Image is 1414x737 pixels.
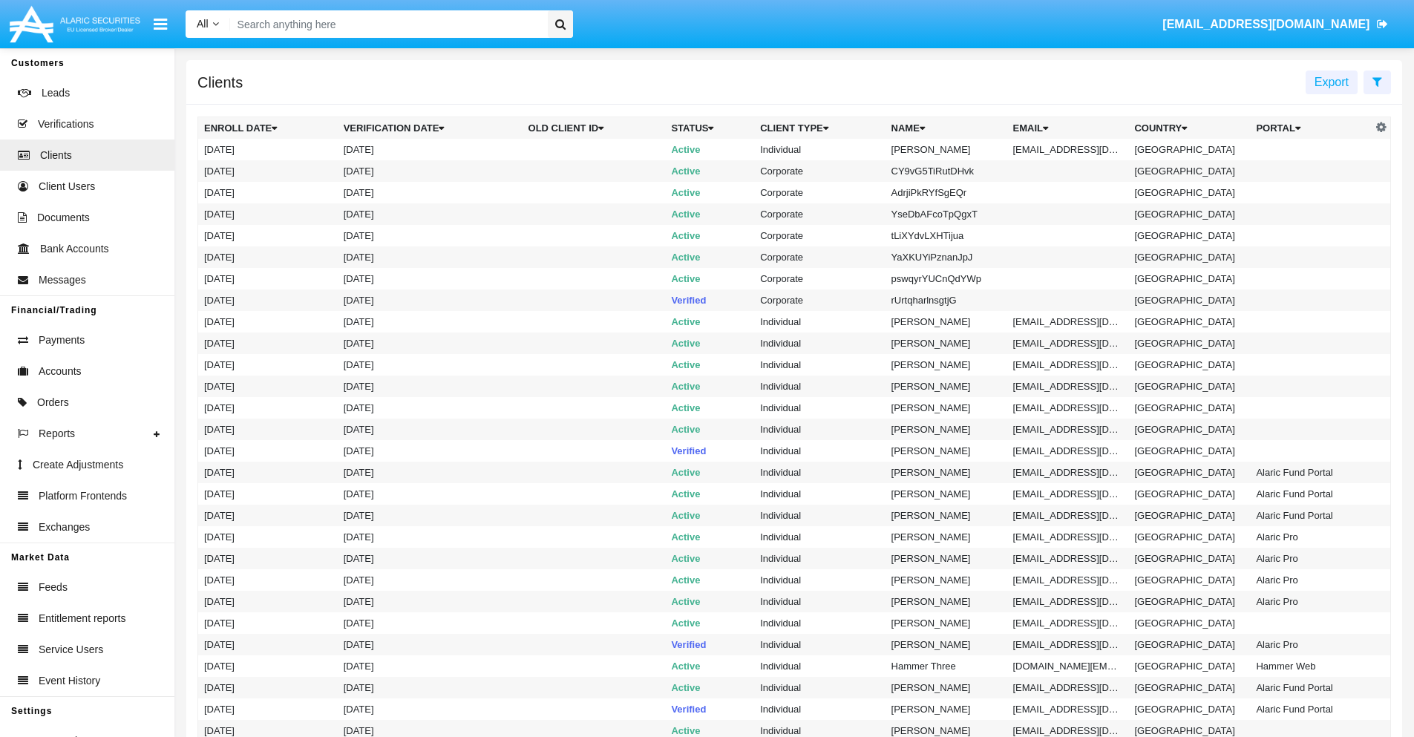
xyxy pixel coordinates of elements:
[665,182,754,203] td: Active
[198,483,338,505] td: [DATE]
[40,148,72,163] span: Clients
[1128,526,1250,548] td: [GEOGRAPHIC_DATA]
[665,612,754,634] td: Active
[1128,354,1250,376] td: [GEOGRAPHIC_DATA]
[338,397,523,419] td: [DATE]
[338,225,523,246] td: [DATE]
[665,160,754,182] td: Active
[39,642,103,658] span: Service Users
[754,591,885,612] td: Individual
[1128,419,1250,440] td: [GEOGRAPHIC_DATA]
[886,548,1007,569] td: [PERSON_NAME]
[754,440,885,462] td: Individual
[886,505,1007,526] td: [PERSON_NAME]
[39,333,85,348] span: Payments
[1007,376,1129,397] td: [EMAIL_ADDRESS][DOMAIN_NAME]
[1007,333,1129,354] td: [EMAIL_ADDRESS][DOMAIN_NAME]
[1007,505,1129,526] td: [EMAIL_ADDRESS][DOMAIN_NAME]
[197,76,243,88] h5: Clients
[1128,634,1250,655] td: [GEOGRAPHIC_DATA]
[754,569,885,591] td: Individual
[1250,462,1372,483] td: Alaric Fund Portal
[42,85,70,101] span: Leads
[39,488,127,504] span: Platform Frontends
[1162,18,1369,30] span: [EMAIL_ADDRESS][DOMAIN_NAME]
[39,580,68,595] span: Feeds
[1007,462,1129,483] td: [EMAIL_ADDRESS][DOMAIN_NAME]
[1128,462,1250,483] td: [GEOGRAPHIC_DATA]
[754,505,885,526] td: Individual
[198,612,338,634] td: [DATE]
[1250,698,1372,720] td: Alaric Fund Portal
[338,612,523,634] td: [DATE]
[1250,634,1372,655] td: Alaric Pro
[338,333,523,354] td: [DATE]
[1128,268,1250,289] td: [GEOGRAPHIC_DATA]
[230,10,543,38] input: Search
[1128,548,1250,569] td: [GEOGRAPHIC_DATA]
[1250,655,1372,677] td: Hammer Web
[198,182,338,203] td: [DATE]
[886,268,1007,289] td: pswqyrYUCnQdYWp
[338,698,523,720] td: [DATE]
[886,483,1007,505] td: [PERSON_NAME]
[198,397,338,419] td: [DATE]
[1128,311,1250,333] td: [GEOGRAPHIC_DATA]
[886,591,1007,612] td: [PERSON_NAME]
[198,548,338,569] td: [DATE]
[1128,160,1250,182] td: [GEOGRAPHIC_DATA]
[198,246,338,268] td: [DATE]
[1306,71,1358,94] button: Export
[754,634,885,655] td: Individual
[1007,526,1129,548] td: [EMAIL_ADDRESS][DOMAIN_NAME]
[1156,4,1395,45] a: [EMAIL_ADDRESS][DOMAIN_NAME]
[338,462,523,483] td: [DATE]
[338,203,523,225] td: [DATE]
[1250,548,1372,569] td: Alaric Pro
[338,655,523,677] td: [DATE]
[338,354,523,376] td: [DATE]
[338,182,523,203] td: [DATE]
[886,634,1007,655] td: [PERSON_NAME]
[338,160,523,182] td: [DATE]
[754,225,885,246] td: Corporate
[198,655,338,677] td: [DATE]
[665,397,754,419] td: Active
[198,440,338,462] td: [DATE]
[886,225,1007,246] td: tLiXYdvLXHTijua
[665,526,754,548] td: Active
[754,160,885,182] td: Corporate
[1250,117,1372,140] th: Portal
[1007,569,1129,591] td: [EMAIL_ADDRESS][DOMAIN_NAME]
[198,376,338,397] td: [DATE]
[1250,526,1372,548] td: Alaric Pro
[665,117,754,140] th: Status
[338,289,523,311] td: [DATE]
[1250,677,1372,698] td: Alaric Fund Portal
[523,117,666,140] th: Old Client Id
[338,419,523,440] td: [DATE]
[198,698,338,720] td: [DATE]
[754,354,885,376] td: Individual
[39,673,100,689] span: Event History
[338,268,523,289] td: [DATE]
[198,462,338,483] td: [DATE]
[1007,655,1129,677] td: [DOMAIN_NAME][EMAIL_ADDRESS][DOMAIN_NAME]
[754,139,885,160] td: Individual
[886,397,1007,419] td: [PERSON_NAME]
[338,376,523,397] td: [DATE]
[1250,591,1372,612] td: Alaric Pro
[754,203,885,225] td: Corporate
[338,591,523,612] td: [DATE]
[1128,117,1250,140] th: Country
[665,311,754,333] td: Active
[886,246,1007,268] td: YaXKUYiPznanJpJ
[754,548,885,569] td: Individual
[1007,139,1129,160] td: [EMAIL_ADDRESS][DOMAIN_NAME]
[198,289,338,311] td: [DATE]
[1250,483,1372,505] td: Alaric Fund Portal
[1128,677,1250,698] td: [GEOGRAPHIC_DATA]
[198,569,338,591] td: [DATE]
[886,677,1007,698] td: [PERSON_NAME]
[1007,548,1129,569] td: [EMAIL_ADDRESS][DOMAIN_NAME]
